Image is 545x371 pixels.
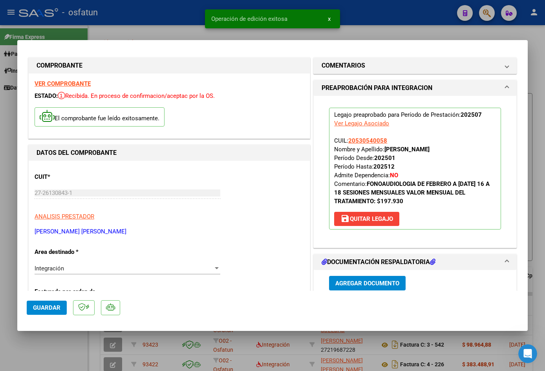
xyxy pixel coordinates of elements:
h1: PREAPROBACIÓN PARA INTEGRACION [322,83,432,93]
button: x [322,12,337,26]
span: 20530540058 [348,137,387,144]
div: PREAPROBACIÓN PARA INTEGRACION [314,96,516,248]
a: VER COMPROBANTE [35,80,91,87]
h1: COMENTARIOS [322,61,365,70]
button: Guardar [27,301,67,315]
strong: 202512 [373,163,395,170]
p: Legajo preaprobado para Período de Prestación: [329,108,501,230]
span: Agregar Documento [335,280,399,287]
div: Ver Legajo Asociado [334,119,389,128]
p: Area destinado * [35,248,115,257]
mat-expansion-panel-header: DOCUMENTACIÓN RESPALDATORIA [314,254,516,270]
span: CUIL: Nombre y Apellido: Período Desde: Período Hasta: Admite Dependencia: [334,137,490,205]
strong: NO [390,172,398,179]
mat-expansion-panel-header: COMENTARIOS [314,58,516,73]
strong: COMPROBANTE [37,62,82,69]
span: Comentario: [334,180,490,205]
strong: 202501 [374,154,395,162]
span: Guardar [33,304,60,311]
p: [PERSON_NAME] [PERSON_NAME] [35,227,304,236]
span: Operación de edición exitosa [211,15,287,23]
h1: DOCUMENTACIÓN RESPALDATORIA [322,257,435,267]
span: ESTADO: [35,92,58,99]
span: Quitar Legajo [340,215,393,222]
strong: FONOAUDIOLOGIA DE FEBRERO A [DATE] 16 A 18 SESIONES MENSUALES VALOR MENSUAL DEL TRATAMIENTO: $197... [334,180,490,205]
mat-expansion-panel-header: PREAPROBACIÓN PARA INTEGRACION [314,80,516,96]
button: Quitar Legajo [334,212,399,226]
strong: 202507 [461,111,482,118]
button: Agregar Documento [329,276,406,290]
strong: DATOS DEL COMPROBANTE [37,149,117,156]
p: Facturado por orden de [35,287,115,296]
p: CUIT [35,173,115,182]
span: x [328,15,331,22]
p: El comprobante fue leído exitosamente. [35,107,165,127]
span: ANALISIS PRESTADOR [35,213,94,220]
span: Recibida. En proceso de confirmacion/aceptac por la OS. [58,92,215,99]
mat-icon: save [340,214,350,223]
span: Integración [35,265,64,272]
iframe: Intercom live chat [518,344,537,363]
strong: [PERSON_NAME] [384,146,430,153]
